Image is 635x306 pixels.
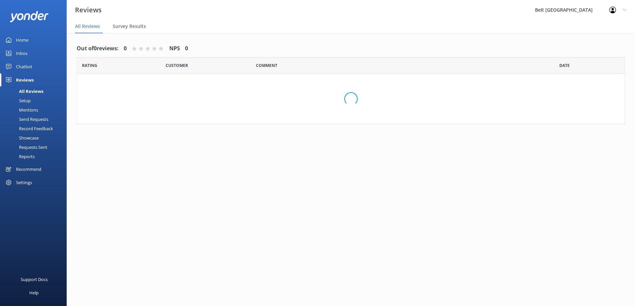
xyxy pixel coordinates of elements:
div: Reviews [16,73,34,87]
div: Record Feedback [4,124,53,133]
div: Showcase [4,133,39,143]
a: Reports [4,152,67,161]
span: Date [559,62,570,69]
span: Date [166,62,188,69]
div: Support Docs [21,273,48,286]
h4: 0 [185,44,188,53]
img: yonder-white-logo.png [10,11,48,22]
a: Showcase [4,133,67,143]
h4: Out of 0 reviews: [77,44,119,53]
div: Setup [4,96,31,105]
a: All Reviews [4,87,67,96]
h3: Reviews [75,5,102,15]
span: Date [82,62,97,69]
h4: NPS [169,44,180,53]
div: Requests Sent [4,143,47,152]
a: Mentions [4,105,67,115]
div: Home [16,33,28,47]
a: Setup [4,96,67,105]
div: Send Requests [4,115,48,124]
div: All Reviews [4,87,43,96]
h4: 0 [124,44,127,53]
div: Help [29,286,39,299]
a: Requests Sent [4,143,67,152]
div: Settings [16,176,32,189]
div: Chatbot [16,60,32,73]
div: Inbox [16,47,28,60]
a: Record Feedback [4,124,67,133]
span: All Reviews [75,23,100,30]
a: Send Requests [4,115,67,124]
div: Recommend [16,162,41,176]
div: Reports [4,152,35,161]
div: Mentions [4,105,38,115]
span: Question [256,62,277,69]
span: Survey Results [113,23,146,30]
